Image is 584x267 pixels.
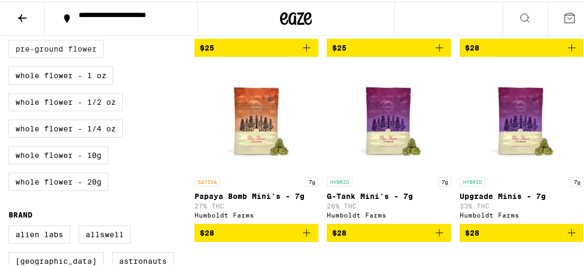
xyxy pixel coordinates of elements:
p: 7g [306,176,318,185]
span: $28 [465,42,479,51]
p: 27% THC [194,201,318,208]
button: Add to bag [194,222,318,240]
button: Add to bag [460,37,583,55]
p: Upgrade Minis - 7g [460,190,583,199]
img: Humboldt Farms - G-Tank Mini's - 7g [336,64,442,170]
button: Add to bag [327,222,451,240]
div: Humboldt Farms [194,210,318,217]
label: Alien Labs [9,224,70,242]
p: HYBRID [460,176,485,185]
p: SATIVA [194,176,220,185]
img: Humboldt Farms - Upgrade Minis - 7g [468,64,574,170]
p: HYBRID [327,176,352,185]
div: Humboldt Farms [327,210,451,217]
span: $25 [200,42,214,51]
label: Whole Flower - 1/4 oz [9,118,123,136]
div: Humboldt Farms [460,210,583,217]
button: Add to bag [327,37,451,55]
img: Humboldt Farms - Papaya Bomb Mini's - 7g [204,64,310,170]
p: 33% THC [460,201,583,208]
span: Hi. Need any help? [11,7,81,16]
p: G-Tank Mini's - 7g [327,190,451,199]
button: Add to bag [194,37,318,55]
span: $28 [465,227,479,236]
span: $28 [332,227,346,236]
a: Open page for Papaya Bomb Mini's - 7g from Humboldt Farms [194,64,318,222]
legend: Brand [9,209,32,218]
p: 26% THC [327,201,451,208]
label: Allswell [79,224,131,242]
p: 7g [571,176,583,185]
span: $28 [200,227,214,236]
span: $25 [332,42,346,51]
label: Whole Flower - 20g [9,171,108,189]
label: Whole Flower - 1/2 oz [9,91,123,110]
p: Papaya Bomb Mini's - 7g [194,190,318,199]
label: Whole Flower - 1 oz [9,65,113,83]
label: Pre-ground Flower [9,38,104,56]
label: Whole Flower - 10g [9,145,108,163]
a: Open page for Upgrade Minis - 7g from Humboldt Farms [460,64,583,222]
a: Open page for G-Tank Mini's - 7g from Humboldt Farms [327,64,451,222]
p: 7g [438,176,451,185]
button: Add to bag [460,222,583,240]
